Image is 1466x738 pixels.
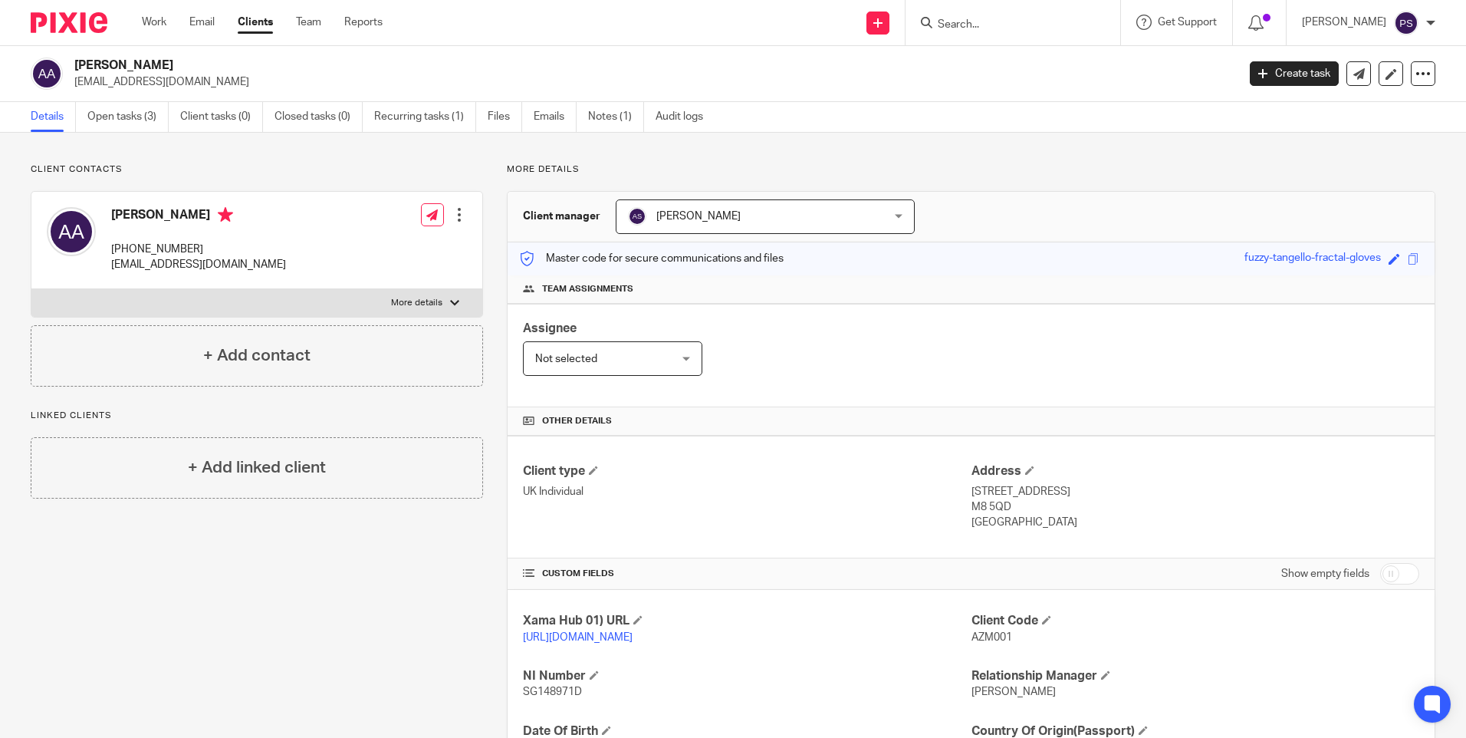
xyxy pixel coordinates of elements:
[296,15,321,30] a: Team
[47,207,96,256] img: svg%3E
[274,102,363,132] a: Closed tasks (0)
[534,102,577,132] a: Emails
[971,668,1419,684] h4: Relationship Manager
[523,632,633,643] a: [URL][DOMAIN_NAME]
[391,297,442,309] p: More details
[971,687,1056,697] span: [PERSON_NAME]
[542,283,633,295] span: Team assignments
[1281,566,1369,582] label: Show empty fields
[523,568,971,580] h4: CUSTOM FIELDS
[519,251,784,266] p: Master code for secure communications and files
[542,415,612,427] span: Other details
[87,102,169,132] a: Open tasks (3)
[344,15,383,30] a: Reports
[971,515,1419,530] p: [GEOGRAPHIC_DATA]
[74,74,1227,90] p: [EMAIL_ADDRESS][DOMAIN_NAME]
[523,668,971,684] h4: NI Number
[523,613,971,629] h4: Xama Hub 01) URL
[628,207,646,226] img: svg%3E
[971,499,1419,515] p: M8 5QD
[523,322,577,334] span: Assignee
[31,410,483,422] p: Linked clients
[971,613,1419,629] h4: Client Code
[656,211,741,222] span: [PERSON_NAME]
[189,15,215,30] a: Email
[188,456,326,479] h4: + Add linked client
[936,18,1074,32] input: Search
[535,354,597,364] span: Not selected
[507,163,1435,176] p: More details
[523,687,582,697] span: SG148971D
[218,207,233,222] i: Primary
[1302,15,1386,30] p: [PERSON_NAME]
[523,463,971,479] h4: Client type
[1244,250,1381,268] div: fuzzy-tangello-fractal-gloves
[523,209,600,224] h3: Client manager
[488,102,522,132] a: Files
[31,58,63,90] img: svg%3E
[203,344,311,367] h4: + Add contact
[374,102,476,132] a: Recurring tasks (1)
[1250,61,1339,86] a: Create task
[142,15,166,30] a: Work
[971,463,1419,479] h4: Address
[1394,11,1418,35] img: svg%3E
[31,12,107,33] img: Pixie
[111,257,286,272] p: [EMAIL_ADDRESS][DOMAIN_NAME]
[180,102,263,132] a: Client tasks (0)
[971,484,1419,499] p: [STREET_ADDRESS]
[74,58,996,74] h2: [PERSON_NAME]
[238,15,273,30] a: Clients
[31,163,483,176] p: Client contacts
[656,102,715,132] a: Audit logs
[111,207,286,226] h4: [PERSON_NAME]
[523,484,971,499] p: UK Individual
[31,102,76,132] a: Details
[1158,17,1217,28] span: Get Support
[971,632,1012,643] span: AZM001
[111,242,286,257] p: [PHONE_NUMBER]
[588,102,644,132] a: Notes (1)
